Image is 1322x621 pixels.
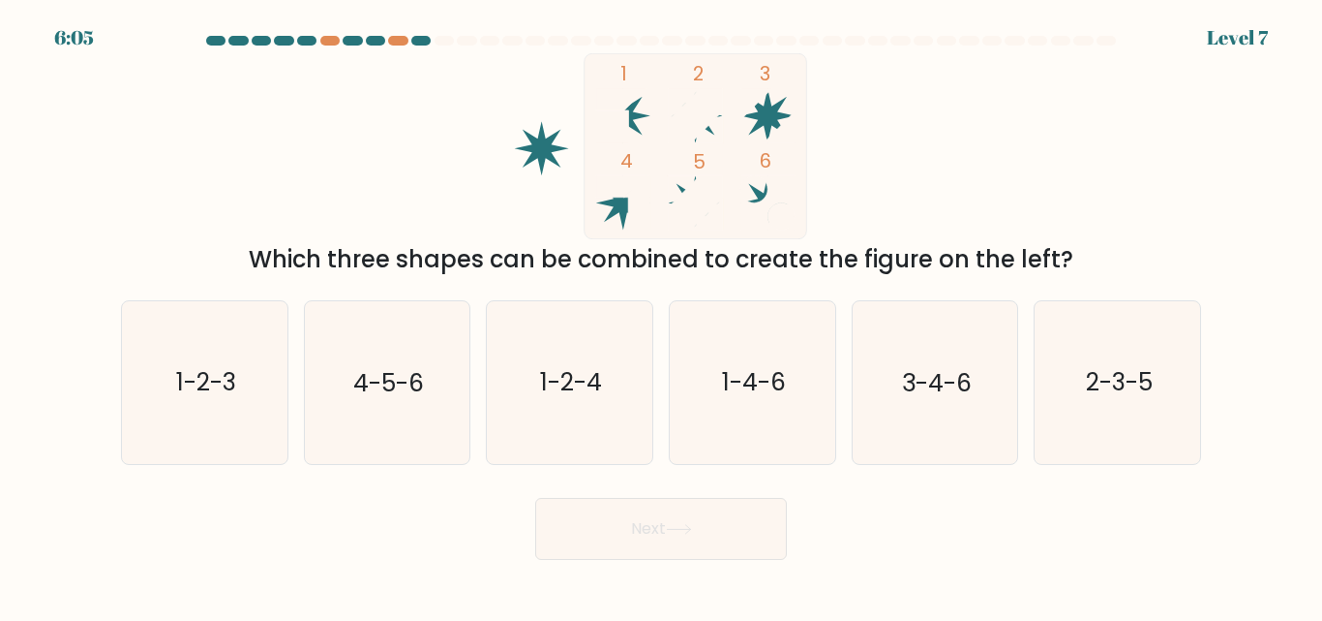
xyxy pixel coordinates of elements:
[1086,366,1153,400] text: 2-3-5
[540,366,602,400] text: 1-2-4
[1207,23,1268,52] div: Level 7
[54,23,94,52] div: 6:05
[693,60,704,87] tspan: 2
[620,147,633,174] tspan: 4
[760,147,771,174] tspan: 6
[693,148,706,175] tspan: 5
[760,60,770,87] tspan: 3
[722,366,786,400] text: 1-4-6
[176,366,236,400] text: 1-2-3
[620,60,627,87] tspan: 1
[902,366,972,400] text: 3-4-6
[353,366,424,400] text: 4-5-6
[133,242,1189,277] div: Which three shapes can be combined to create the figure on the left?
[535,498,787,560] button: Next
